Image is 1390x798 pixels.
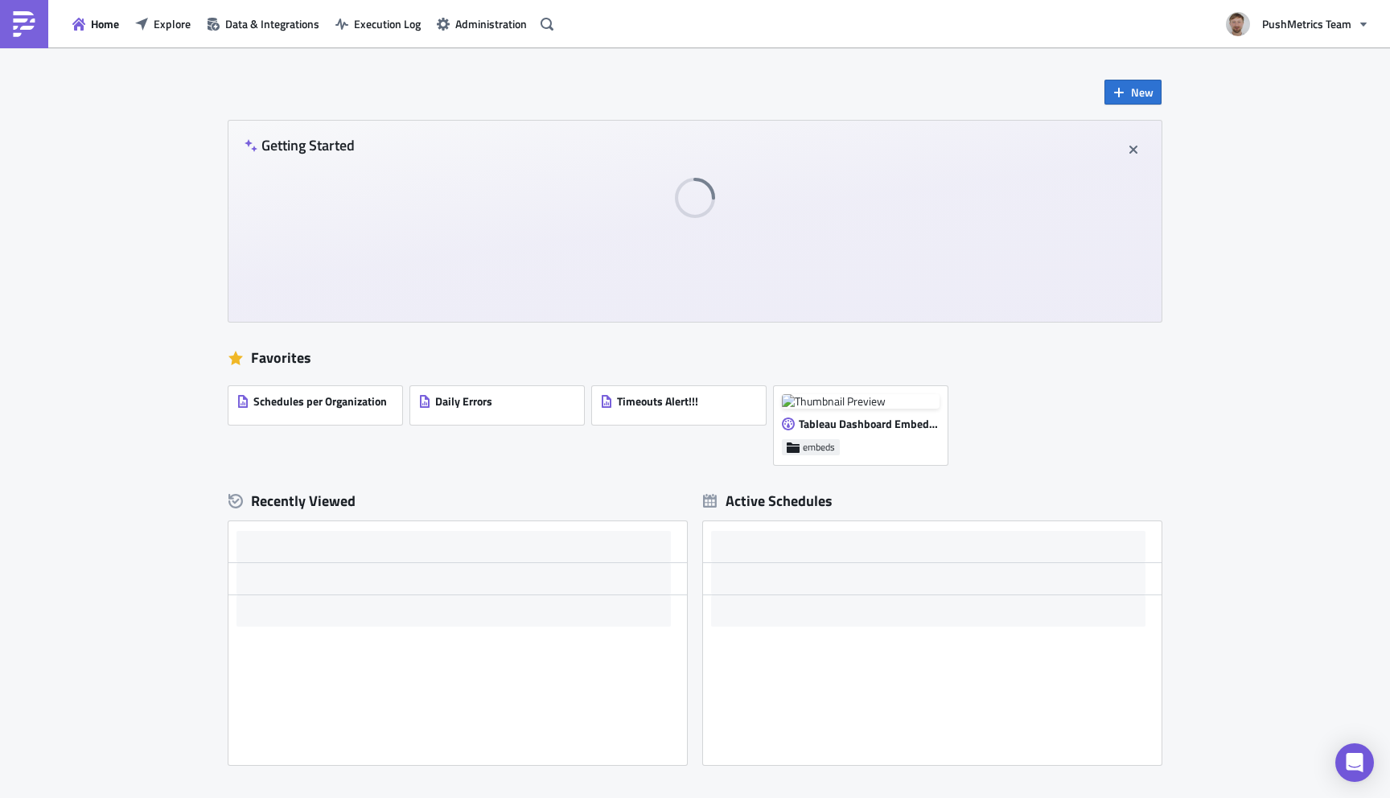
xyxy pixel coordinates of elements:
a: Timeouts Alert!!! [592,378,774,465]
h4: Getting Started [245,137,355,154]
button: New [1104,80,1162,105]
a: Schedules per Organization [228,378,410,465]
img: Thumbnail Preview [782,394,940,409]
button: Data & Integrations [199,11,327,36]
button: Explore [127,11,199,36]
button: Administration [429,11,535,36]
span: Explore [154,15,191,32]
span: Timeouts Alert!!! [617,394,698,409]
div: Open Intercom Messenger [1335,743,1374,782]
img: PushMetrics [11,11,37,37]
span: Administration [455,15,527,32]
img: Avatar [1224,10,1252,38]
div: Recently Viewed [228,489,687,513]
span: embeds [803,441,835,454]
div: Favorites [228,346,1162,370]
div: Active Schedules [703,492,833,510]
button: Home [64,11,127,36]
span: Home [91,15,119,32]
span: Execution Log [354,15,421,32]
span: Data & Integrations [225,15,319,32]
span: PushMetrics Team [1262,15,1351,32]
a: Thumbnail PreviewTableau Dashboard Embed [DATE]embeds [774,378,956,465]
button: PushMetrics Team [1216,6,1378,42]
span: Tableau Dashboard Embed [DATE] [799,417,939,431]
a: Daily Errors [410,378,592,465]
span: New [1131,84,1154,101]
span: Daily Errors [435,394,492,409]
span: Schedules per Organization [253,394,387,409]
button: Execution Log [327,11,429,36]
